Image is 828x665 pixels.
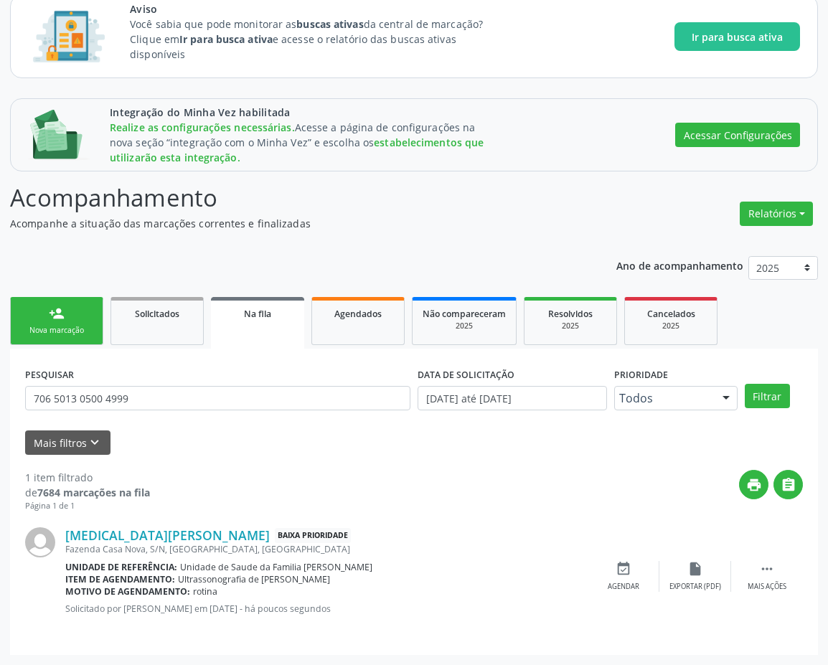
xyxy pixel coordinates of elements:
[65,543,588,555] div: Fazenda Casa Nova, S/N, [GEOGRAPHIC_DATA], [GEOGRAPHIC_DATA]
[418,364,514,386] label: DATA DE SOLICITAÇÃO
[37,486,150,499] strong: 7684 marcações na fila
[692,29,783,44] span: Ir para busca ativa
[423,308,506,320] span: Não compareceram
[87,435,103,451] i: keyboard_arrow_down
[334,308,382,320] span: Agendados
[25,527,55,557] img: img
[773,470,803,499] button: 
[535,321,606,331] div: 2025
[423,321,506,331] div: 2025
[614,364,668,386] label: Prioridade
[25,386,410,410] input: Nome, CNS
[180,561,372,573] span: Unidade de Saude da Familia [PERSON_NAME]
[608,582,639,592] div: Agendar
[548,308,593,320] span: Resolvidos
[25,485,150,500] div: de
[669,582,721,592] div: Exportar (PDF)
[759,561,775,577] i: 
[739,470,768,499] button: print
[687,561,703,577] i: insert_drive_file
[244,308,271,320] span: Na fila
[193,585,217,598] span: rotina
[28,110,90,161] img: Imagem de CalloutCard
[65,585,190,598] b: Motivo de agendamento:
[781,477,796,493] i: 
[135,308,179,320] span: Solicitados
[25,430,110,456] button: Mais filtroskeyboard_arrow_down
[130,16,509,62] p: Você sabia que pode monitorar as da central de marcação? Clique em e acesse o relatório das busca...
[746,477,762,493] i: print
[110,105,489,120] span: Integração do Minha Vez habilitada
[675,123,800,147] button: Acessar Configurações
[674,22,800,51] button: Ir para busca ativa
[25,364,74,386] label: PESQUISAR
[10,180,575,216] p: Acompanhamento
[21,325,93,336] div: Nova marcação
[418,386,607,410] input: Selecione um intervalo
[616,256,743,274] p: Ano de acompanhamento
[745,384,790,408] button: Filtrar
[130,1,509,16] span: Aviso
[65,573,175,585] b: Item de agendamento:
[179,32,273,46] strong: Ir para busca ativa
[49,306,65,321] div: person_add
[110,121,295,134] span: Realize as configurações necessárias.
[65,561,177,573] b: Unidade de referência:
[619,391,708,405] span: Todos
[296,17,363,31] strong: buscas ativas
[110,120,489,165] div: Acesse a página de configurações na nova seção “integração com o Minha Vez” e escolha os
[25,470,150,485] div: 1 item filtrado
[275,528,351,543] span: Baixa Prioridade
[647,308,695,320] span: Cancelados
[178,573,330,585] span: Ultrassonografia de [PERSON_NAME]
[740,202,813,226] button: Relatórios
[635,321,707,331] div: 2025
[748,582,786,592] div: Mais ações
[616,561,631,577] i: event_available
[10,216,575,231] p: Acompanhe a situação das marcações correntes e finalizadas
[65,527,270,543] a: [MEDICAL_DATA][PERSON_NAME]
[25,500,150,512] div: Página 1 de 1
[65,603,588,615] p: Solicitado por [PERSON_NAME] em [DATE] - há poucos segundos
[28,4,110,69] img: Imagem de CalloutCard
